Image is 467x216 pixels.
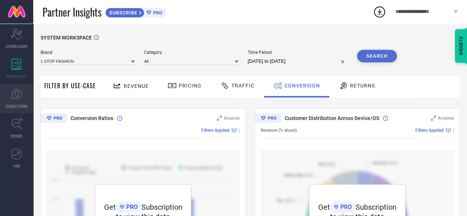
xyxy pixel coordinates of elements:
[6,44,28,49] span: SCORECARDS
[124,203,138,210] span: PRO
[357,50,397,62] button: Search
[41,35,92,41] span: SYSTEM WORKSPACE
[42,4,102,20] span: Partner Insights
[7,73,27,79] span: WORKSPACE
[284,83,320,89] span: Conversion
[238,128,240,133] span: |
[373,5,386,18] div: Open download list
[71,115,113,121] span: Conversion Ratios
[10,133,23,139] span: TRENDS
[248,57,348,66] input: Select time period
[41,113,68,124] div: Premium
[261,128,297,133] span: Revenue (% share)
[453,128,454,133] span: |
[6,103,28,109] span: SUGGESTIONS
[318,203,330,212] span: Get
[44,81,96,90] span: Filter By Use-Case
[285,115,379,121] span: Customer Distribution Across Device/OS
[255,113,282,124] div: Premium
[106,10,139,16] span: SUBSCRIBE
[41,50,135,55] span: Brand
[201,128,230,133] span: Filters Applied
[124,83,149,89] span: Revenue
[13,163,20,169] span: FWD
[179,83,202,89] span: Pricing
[144,50,238,55] span: Category
[105,6,166,18] a: SUBSCRIBEPRO
[104,203,116,212] span: Get
[217,116,222,121] svg: Zoom
[415,128,444,133] span: Filters Applied
[141,203,182,212] span: Subscription
[231,83,254,89] span: Traffic
[431,116,436,121] svg: Zoom
[339,203,352,210] span: PRO
[248,50,348,55] span: Time Period
[224,116,240,121] span: Analyse
[356,203,396,212] span: Subscription
[350,83,375,89] span: Returns
[151,10,162,16] span: PRO
[438,116,454,121] span: Analyse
